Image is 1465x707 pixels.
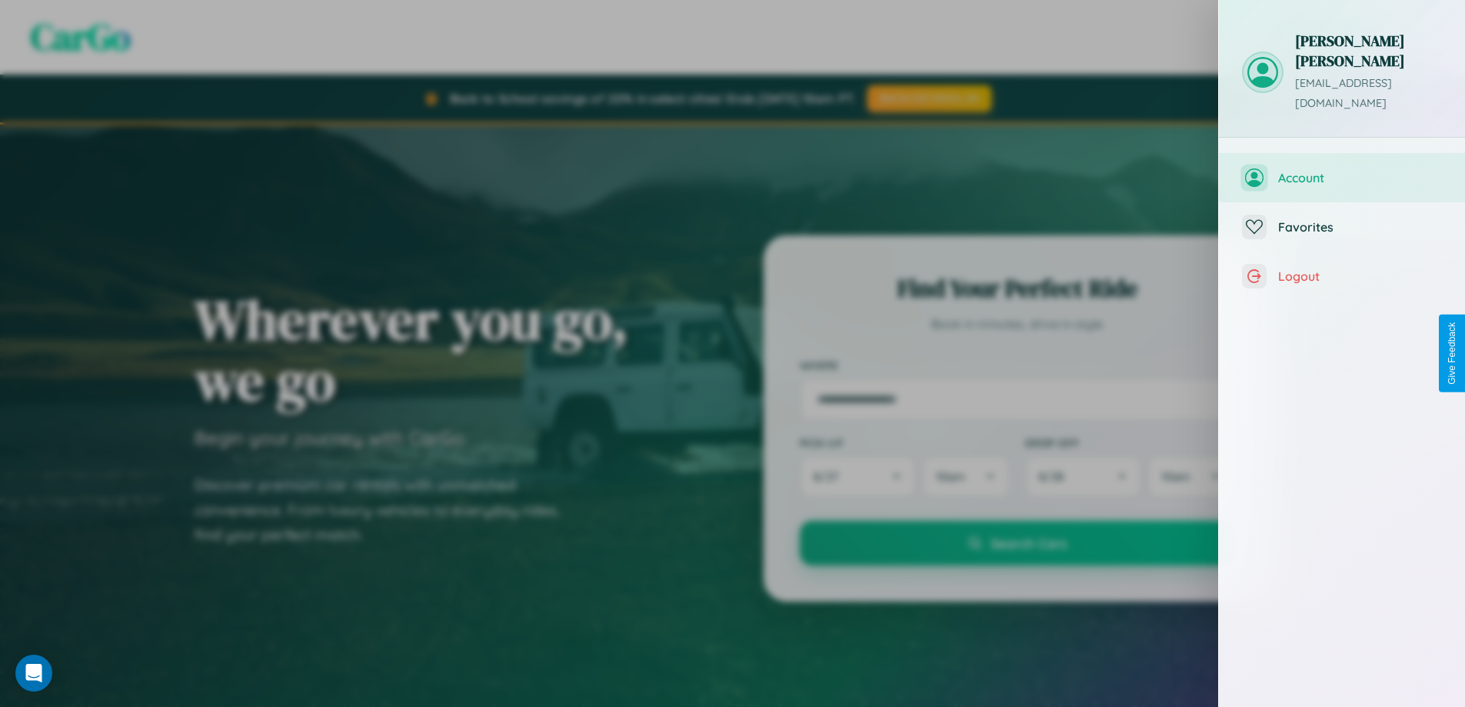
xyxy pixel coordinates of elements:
div: Give Feedback [1447,322,1457,385]
button: Favorites [1219,202,1465,252]
button: Account [1219,153,1465,202]
div: Open Intercom Messenger [15,655,52,692]
h3: [PERSON_NAME] [PERSON_NAME] [1295,31,1442,71]
button: Logout [1219,252,1465,301]
span: Logout [1278,268,1442,284]
span: Account [1278,170,1442,185]
span: Favorites [1278,219,1442,235]
p: [EMAIL_ADDRESS][DOMAIN_NAME] [1295,74,1442,114]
